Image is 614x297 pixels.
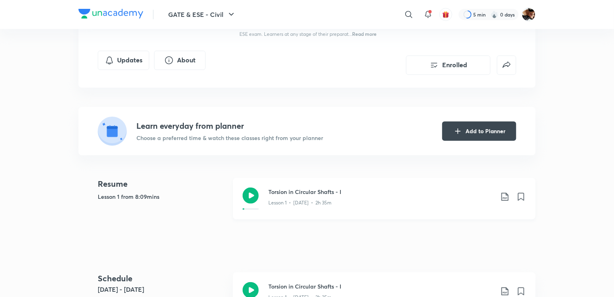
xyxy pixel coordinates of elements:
p: Choose a preferred time & watch these classes right from your planner [136,134,323,142]
h5: [DATE] - [DATE] [98,285,227,294]
h5: Lesson 1 from 8:09mins [98,192,227,201]
button: avatar [439,8,452,21]
h3: Torsion in Circular Shafts - I [268,282,494,291]
img: Shatasree das [522,8,536,21]
a: Torsion in Circular Shafts - ILesson 1 • [DATE] • 2h 35m [233,178,536,229]
h4: Schedule [98,272,227,285]
button: About [154,51,206,70]
p: Lesson 1 • [DATE] • 2h 35m [268,199,332,206]
button: GATE & ESE - Civil [163,6,241,23]
h4: Resume [98,178,227,190]
img: avatar [442,11,449,18]
span: Read more [352,31,377,37]
button: Enrolled [406,56,490,75]
button: Updates [98,51,149,70]
h4: Learn everyday from planner [136,120,323,132]
img: streak [490,10,499,19]
a: Company Logo [78,9,143,21]
img: Company Logo [78,9,143,19]
span: In this course, [PERSON_NAME] will discuss the important topics under Strength of Materials and t... [239,15,420,37]
h3: Torsion in Circular Shafts - I [268,188,494,196]
button: false [497,56,516,75]
button: Add to Planner [442,122,516,141]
